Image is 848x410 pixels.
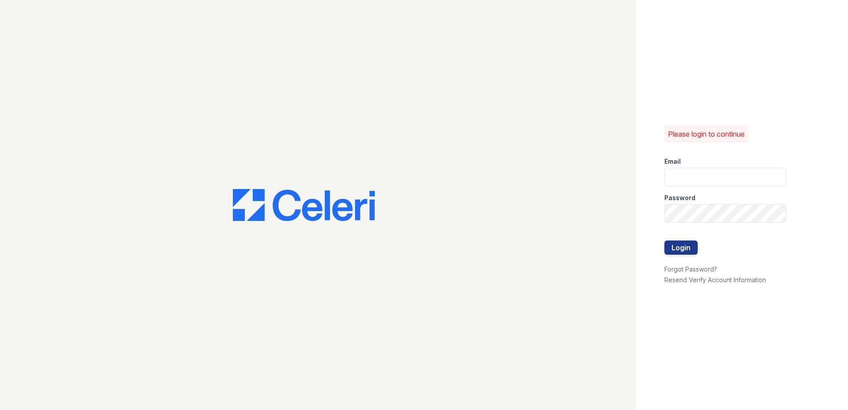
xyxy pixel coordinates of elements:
button: Login [664,240,698,255]
label: Password [664,193,695,202]
a: Resend Verify Account Information [664,276,766,284]
a: Forgot Password? [664,265,717,273]
img: CE_Logo_Blue-a8612792a0a2168367f1c8372b55b34899dd931a85d93a1a3d3e32e68fde9ad4.png [233,189,375,221]
label: Email [664,157,681,166]
p: Please login to continue [668,129,745,139]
